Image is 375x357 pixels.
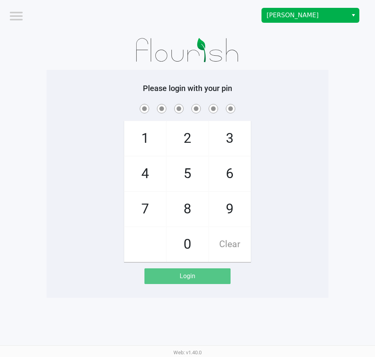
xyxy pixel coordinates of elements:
[52,84,323,93] h5: Please login with your pin
[124,192,166,226] span: 7
[348,8,359,22] button: Select
[209,227,251,262] span: Clear
[167,157,208,191] span: 5
[124,121,166,156] span: 1
[167,227,208,262] span: 0
[167,121,208,156] span: 2
[209,157,251,191] span: 6
[167,192,208,226] span: 8
[267,11,343,20] span: [PERSON_NAME]
[209,192,251,226] span: 9
[209,121,251,156] span: 3
[173,350,202,355] span: Web: v1.40.0
[124,157,166,191] span: 4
